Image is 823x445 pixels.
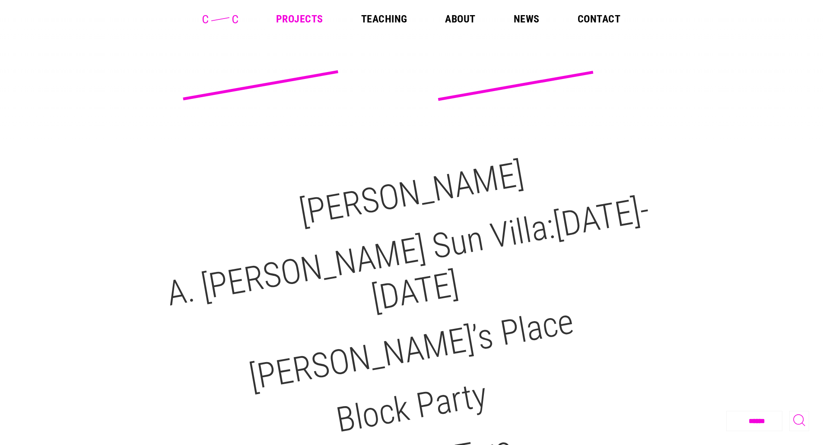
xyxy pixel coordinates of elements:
a: A. [PERSON_NAME] Sun Villa:[DATE]-[DATE] [164,189,652,319]
a: Projects [276,14,323,24]
a: News [514,14,540,24]
a: [PERSON_NAME] [296,154,527,233]
a: Block Party [334,374,490,441]
a: Teaching [361,14,407,24]
nav: Main Menu [276,14,620,24]
a: [PERSON_NAME]’s Place [246,301,577,398]
a: About [445,14,475,24]
a: Contact [578,14,620,24]
button: Toggle Search [789,411,809,431]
